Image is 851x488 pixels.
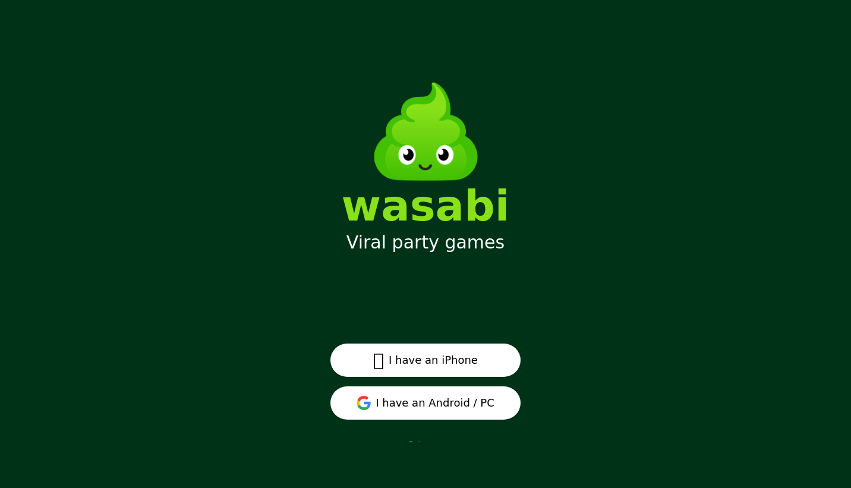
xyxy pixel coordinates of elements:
a: Privacy [408,440,443,451]
img: Wasabi Mascot [359,65,493,199]
button: I have an Android / PC [330,386,521,420]
div: wasabi [342,184,510,227]
span:  [373,350,384,371]
button: I have an iPhone [330,344,521,377]
div: Viral party games [346,232,505,253]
